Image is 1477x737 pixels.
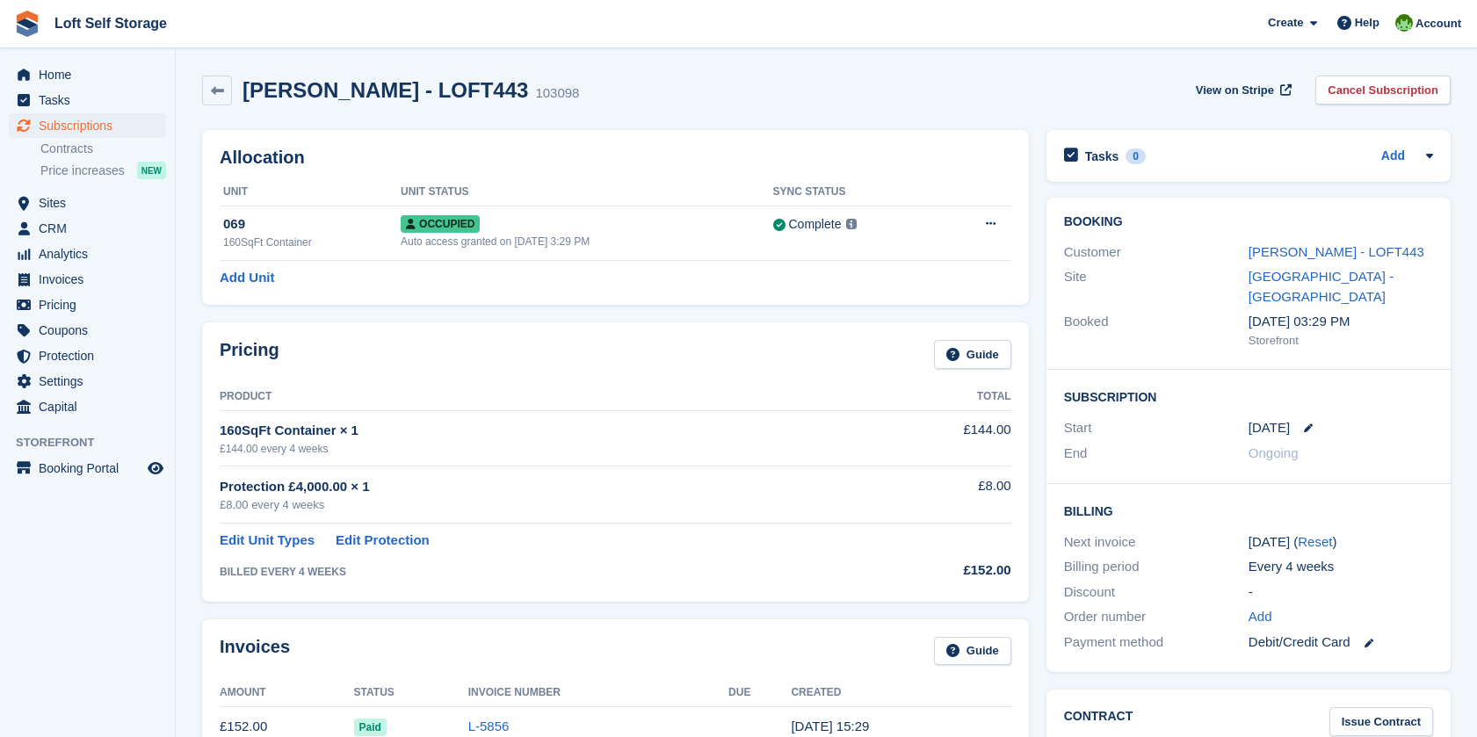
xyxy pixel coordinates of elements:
img: icon-info-grey-7440780725fd019a000dd9b08b2336e03edf1995a4989e88bcd33f0948082b44.svg [846,219,857,229]
a: Guide [934,340,1011,369]
h2: Invoices [220,637,290,666]
td: £8.00 [865,466,1011,524]
span: CRM [39,216,144,241]
div: BILLED EVERY 4 WEEKS [220,564,865,580]
a: menu [9,293,166,317]
div: Booked [1064,312,1249,349]
div: Site [1064,267,1249,307]
div: NEW [137,162,166,179]
a: Add [1249,607,1272,627]
div: 069 [223,214,401,235]
h2: Contract [1064,707,1133,736]
a: menu [9,456,166,480]
div: 0 [1126,148,1146,164]
div: Billing period [1064,557,1249,577]
a: menu [9,216,166,241]
time: 2025-08-22 14:29:37 UTC [791,719,869,733]
td: £144.00 [865,410,1011,466]
span: Account [1415,15,1461,33]
span: Pricing [39,293,144,317]
div: £8.00 every 4 weeks [220,496,865,514]
span: Help [1355,14,1379,32]
a: Loft Self Storage [47,9,174,38]
a: Guide [934,637,1011,666]
span: Settings [39,369,144,394]
h2: [PERSON_NAME] - LOFT443 [243,78,528,102]
a: menu [9,369,166,394]
div: Order number [1064,607,1249,627]
th: Invoice Number [468,679,728,707]
span: Occupied [401,215,480,233]
div: Every 4 weeks [1249,557,1433,577]
span: Storefront [16,434,175,452]
div: £152.00 [865,560,1011,581]
th: Amount [220,679,354,707]
h2: Allocation [220,148,1011,168]
a: menu [9,242,166,266]
a: Edit Protection [336,531,430,551]
span: Price increases [40,163,125,179]
a: menu [9,394,166,419]
a: Cancel Subscription [1315,76,1451,105]
div: Storefront [1249,332,1433,350]
span: View on Stripe [1196,82,1274,99]
div: 160SqFt Container × 1 [220,421,865,441]
a: menu [9,88,166,112]
a: Edit Unit Types [220,531,315,551]
span: Ongoing [1249,445,1299,460]
div: Customer [1064,242,1249,263]
a: menu [9,62,166,87]
a: menu [9,113,166,138]
span: Analytics [39,242,144,266]
div: 103098 [535,83,579,104]
th: Created [791,679,1010,707]
span: Home [39,62,144,87]
a: Add [1381,147,1405,167]
div: Debit/Credit Card [1249,632,1433,653]
a: Add Unit [220,268,274,288]
h2: Booking [1064,215,1433,229]
time: 2025-08-22 00:00:00 UTC [1249,418,1290,438]
a: View on Stripe [1189,76,1295,105]
div: Next invoice [1064,532,1249,553]
h2: Tasks [1085,148,1119,164]
th: Sync Status [773,178,939,206]
span: Coupons [39,318,144,343]
div: End [1064,444,1249,464]
a: Reset [1298,534,1332,549]
div: Protection £4,000.00 × 1 [220,477,865,497]
span: Tasks [39,88,144,112]
span: Invoices [39,267,144,292]
th: Due [728,679,791,707]
a: Contracts [40,141,166,157]
div: £144.00 every 4 weeks [220,441,865,457]
span: Subscriptions [39,113,144,138]
div: 160SqFt Container [223,235,401,250]
span: Create [1268,14,1303,32]
a: Preview store [145,458,166,479]
span: Booking Portal [39,456,144,480]
h2: Billing [1064,502,1433,519]
a: menu [9,191,166,215]
a: [GEOGRAPHIC_DATA] - [GEOGRAPHIC_DATA] [1249,269,1394,304]
div: Start [1064,418,1249,438]
h2: Pricing [220,340,279,369]
img: stora-icon-8386f47178a22dfd0bd8f6a31ec36ba5ce8667c1dd55bd0f319d3a0aa187defe.svg [14,11,40,37]
img: James Johnson [1395,14,1413,32]
h2: Subscription [1064,387,1433,405]
a: menu [9,267,166,292]
div: Auto access granted on [DATE] 3:29 PM [401,234,772,249]
span: Paid [354,719,387,736]
a: Price increases NEW [40,161,166,180]
div: Complete [789,215,842,234]
th: Unit Status [401,178,772,206]
th: Product [220,383,865,411]
span: Protection [39,343,144,368]
a: menu [9,343,166,368]
th: Unit [220,178,401,206]
span: Sites [39,191,144,215]
a: menu [9,318,166,343]
div: - [1249,582,1433,603]
div: Discount [1064,582,1249,603]
span: Capital [39,394,144,419]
